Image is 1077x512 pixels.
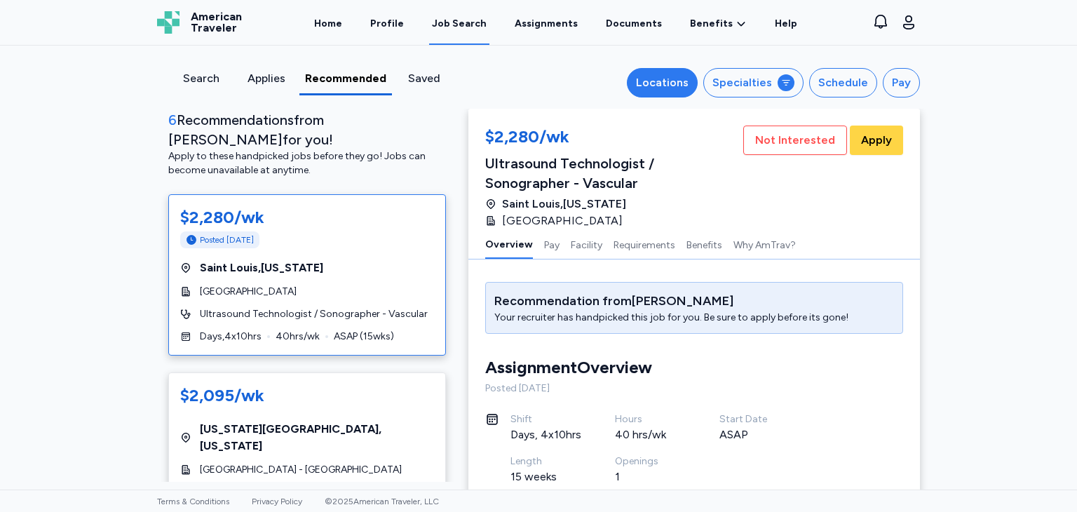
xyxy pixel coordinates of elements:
span: Apply [861,132,892,149]
div: $2,280/wk [485,126,740,151]
a: Terms & Conditions [157,497,229,506]
span: [GEOGRAPHIC_DATA] - [GEOGRAPHIC_DATA] [200,463,402,477]
span: ASAP ( 15 wks) [334,330,394,344]
div: 1 [615,469,686,485]
button: Pay [544,229,560,259]
div: Applies [239,70,293,87]
div: $2,280/wk [180,206,434,229]
span: [US_STATE][GEOGRAPHIC_DATA] , [US_STATE] [200,421,434,454]
span: Days , 4 x 10 hrs [200,330,262,344]
img: Logo [157,11,179,34]
div: $2,095/wk [180,384,434,407]
span: Ultrasound Technologist / Sonographer - Vascular [200,307,428,321]
span: Not Interested [755,132,835,149]
button: Facility [571,229,602,259]
span: 40 hrs/wk [276,330,320,344]
span: Saint Louis , [US_STATE] [200,260,323,276]
div: ASAP [719,426,790,443]
div: Recommendation from [PERSON_NAME] [494,291,848,311]
button: Pay [883,68,920,97]
button: Specialties [703,68,804,97]
span: [GEOGRAPHIC_DATA] [502,213,623,229]
div: Start Date [719,412,790,426]
div: Length [510,454,581,469]
button: Schedule [809,68,877,97]
div: Assignment Overview [485,356,652,379]
div: Locations [636,74,689,91]
div: Apply to these handpicked jobs before they go! Jobs can become unavailable at anytime. [168,149,446,177]
button: Not Interested [743,126,847,155]
div: Hours [615,412,686,426]
div: Search [174,70,228,87]
button: Apply [850,126,903,155]
div: Saved [398,70,452,87]
button: Locations [627,68,698,97]
div: 15 weeks [510,469,581,485]
div: Ultrasound Technologist / Sonographer - Vascular [485,154,740,193]
a: Benefits [690,17,747,31]
div: 40 hrs/wk [615,426,686,443]
span: American Traveler [191,11,242,34]
div: Specialties [712,74,772,91]
span: Posted [DATE] [200,234,254,245]
div: Posted [DATE] [485,382,903,396]
div: Shift [510,412,581,426]
button: Why AmTrav? [733,229,796,259]
div: Schedule [818,74,868,91]
a: Job Search [429,1,489,45]
button: Overview [485,229,533,259]
div: Openings [615,454,686,469]
div: Job Search [432,17,487,31]
span: Saint Louis , [US_STATE] [502,196,626,213]
span: 6 [168,112,177,128]
a: Privacy Policy [252,497,302,506]
div: Your recruiter has handpicked this job for you. Be sure to apply before its gone! [494,311,848,325]
span: Benefits [690,17,733,31]
div: Recommended [305,70,386,87]
button: Requirements [614,229,675,259]
span: © 2025 American Traveler, LLC [325,497,439,506]
div: Days, 4x10hrs [510,426,581,443]
span: [GEOGRAPHIC_DATA] [200,285,297,299]
button: Benefits [686,229,722,259]
div: Recommendation s from [PERSON_NAME] for you! [168,110,446,149]
div: Pay [892,74,911,91]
